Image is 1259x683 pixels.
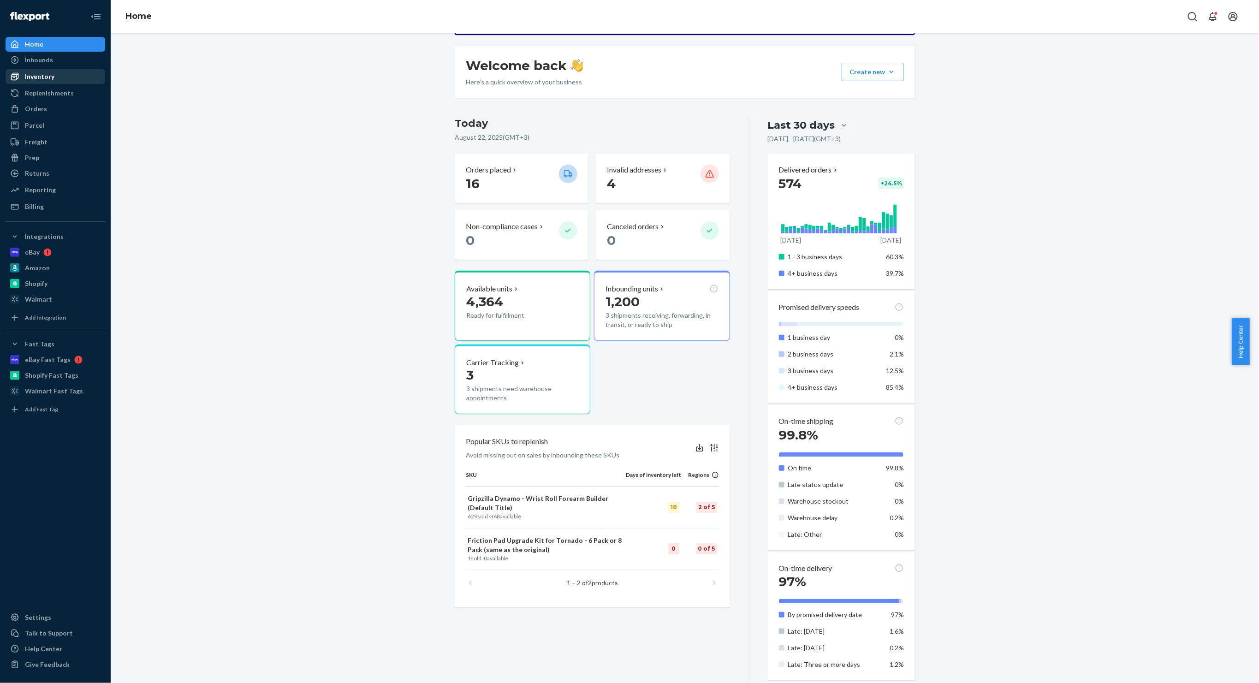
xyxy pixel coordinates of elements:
[455,344,590,415] button: Carrier Tracking33 shipments need warehouse appointments
[788,627,879,636] p: Late: [DATE]
[788,463,879,473] p: On time
[25,355,71,364] div: eBay Fast Tags
[6,166,105,181] a: Returns
[588,579,592,587] span: 2
[779,176,802,191] span: 574
[466,221,538,232] p: Non-compliance cases
[6,37,105,52] a: Home
[788,350,879,359] p: 2 business days
[788,366,879,375] p: 3 business days
[886,367,904,374] span: 12.5%
[6,229,105,244] button: Integrations
[466,57,583,74] h1: Welcome back
[596,154,730,203] button: Invalid addresses 4
[6,135,105,149] a: Freight
[6,337,105,351] button: Fast Tags
[25,295,52,304] div: Walmart
[466,311,552,320] p: Ready for fulfillment
[606,284,658,294] p: Inbounding units
[891,611,904,618] span: 97%
[466,77,583,87] p: Here’s a quick overview of your business
[779,165,839,175] button: Delivered orders
[466,471,626,487] th: SKU
[25,279,48,288] div: Shopify
[596,210,730,260] button: Canceled orders 0
[788,513,879,523] p: Warehouse delay
[466,357,519,368] p: Carrier Tracking
[25,72,54,81] div: Inventory
[466,232,475,248] span: 0
[696,543,717,554] div: 0 of 5
[455,133,730,142] p: August 22, 2025 ( GMT+3 )
[6,402,105,417] a: Add Fast Tag
[886,464,904,472] span: 99.8%
[768,118,835,132] div: Last 30 days
[25,121,44,130] div: Parcel
[890,627,904,635] span: 1.6%
[466,436,548,447] p: Popular SKUs to replenish
[455,116,730,131] h3: Today
[466,165,511,175] p: Orders placed
[606,294,640,309] span: 1,200
[681,471,719,479] div: Regions
[788,383,879,392] p: 4+ business days
[455,210,588,260] button: Non-compliance cases 0
[779,427,819,443] span: 99.8%
[466,451,619,460] p: Avoid missing out on sales by inbounding these SKUs
[1204,7,1222,26] button: Open notifications
[466,176,480,191] span: 16
[881,236,902,245] p: [DATE]
[25,153,39,162] div: Prep
[607,232,616,248] span: 0
[25,613,51,622] div: Settings
[626,471,681,487] th: Days of inventory left
[466,284,512,294] p: Available units
[779,416,834,427] p: On-time shipping
[468,554,624,562] p: sold · available
[788,269,879,278] p: 4+ business days
[6,199,105,214] a: Billing
[25,169,49,178] div: Returns
[6,610,105,625] a: Settings
[886,383,904,391] span: 85.4%
[1183,7,1202,26] button: Open Search Box
[788,660,879,669] p: Late: Three or more days
[788,497,879,506] p: Warehouse stockout
[468,555,471,562] span: 1
[895,481,904,488] span: 0%
[25,232,64,241] div: Integrations
[607,165,661,175] p: Invalid addresses
[10,12,49,21] img: Flexport logo
[25,40,43,49] div: Home
[842,63,904,81] button: Create new
[25,202,44,211] div: Billing
[6,53,105,67] a: Inbounds
[466,367,474,383] span: 3
[788,643,879,653] p: Late: [DATE]
[25,314,66,321] div: Add Integration
[25,89,74,98] div: Replenishments
[6,657,105,672] button: Give Feedback
[455,154,588,203] button: Orders placed 16
[1232,318,1250,365] button: Help Center
[890,514,904,522] span: 0.2%
[468,494,624,512] p: Gripzilla Dynamo - Wrist Roll Forearm Builder (Default Title)
[668,502,679,513] div: 18
[779,302,860,313] p: Promised delivery speeds
[895,497,904,505] span: 0%
[607,221,659,232] p: Canceled orders
[895,333,904,341] span: 0%
[779,574,807,589] span: 97%
[455,271,590,341] button: Available units4,364Ready for fulfillment
[788,610,879,619] p: By promised delivery date
[879,178,904,189] div: + 24.5 %
[484,555,487,562] span: 0
[607,176,616,191] span: 4
[768,134,841,143] p: [DATE] - [DATE] ( GMT+3 )
[6,626,105,641] a: Talk to Support
[6,292,105,307] a: Walmart
[25,185,56,195] div: Reporting
[25,629,73,638] div: Talk to Support
[779,563,832,574] p: On-time delivery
